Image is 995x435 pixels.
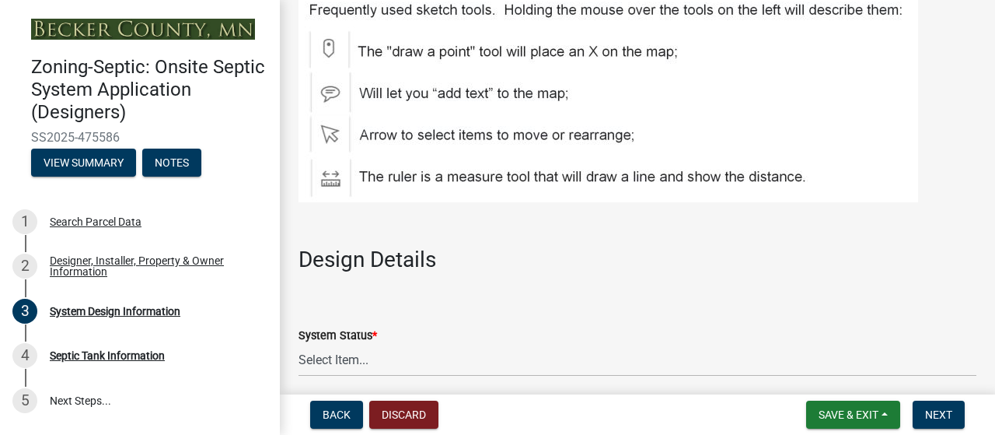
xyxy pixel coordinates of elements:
button: Save & Exit [806,401,900,429]
button: Notes [142,149,201,177]
img: Becker County, Minnesota [31,19,255,40]
div: 1 [12,209,37,234]
span: Next [925,409,952,421]
div: Designer, Installer, Property & Owner Information [50,255,255,277]
button: View Summary [31,149,136,177]
wm-modal-confirm: Summary [31,157,136,170]
div: 4 [12,343,37,368]
span: Save & Exit [819,409,878,421]
span: SS2025-475586 [31,130,249,145]
div: System Design Information [50,306,180,317]
button: Next [913,401,965,429]
label: System Status [298,331,377,342]
button: Back [310,401,363,429]
div: 2 [12,254,37,279]
span: Back [323,409,351,421]
wm-modal-confirm: Notes [142,157,201,170]
button: Discard [369,401,438,429]
h4: Zoning-Septic: Onsite Septic System Application (Designers) [31,56,267,123]
div: 5 [12,388,37,413]
div: Search Parcel Data [50,216,141,227]
div: 3 [12,299,37,324]
div: Septic Tank Information [50,350,165,361]
h3: Design Details [298,247,976,273]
